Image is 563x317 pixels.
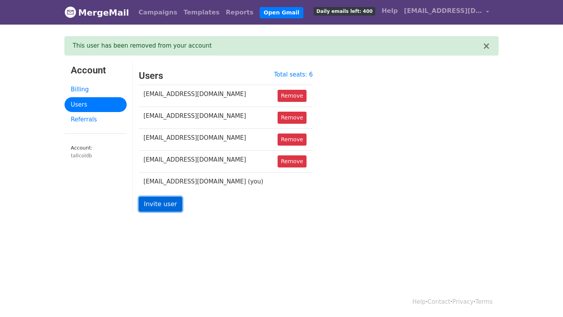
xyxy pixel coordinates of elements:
[404,6,482,16] span: [EMAIL_ADDRESS][DOMAIN_NAME]
[401,3,492,21] a: [EMAIL_ADDRESS][DOMAIN_NAME]
[260,7,303,18] a: Open Gmail
[71,145,120,160] small: Account:
[378,3,401,19] a: Help
[71,65,120,76] h3: Account
[278,112,307,124] a: Remove
[71,152,120,159] div: tallcoldb
[452,298,473,305] a: Privacy
[65,6,76,18] img: MergeMail logo
[524,280,563,317] iframe: Chat Widget
[139,128,273,150] td: [EMAIL_ADDRESS][DOMAIN_NAME]
[428,298,450,305] a: Contact
[310,3,378,19] a: Daily emails left: 400
[139,107,273,128] td: [EMAIL_ADDRESS][DOMAIN_NAME]
[278,155,307,167] a: Remove
[278,134,307,146] a: Remove
[412,298,426,305] a: Help
[139,172,273,191] td: [EMAIL_ADDRESS][DOMAIN_NAME] (you)
[314,7,375,16] span: Daily emails left: 400
[65,112,127,127] a: Referrals
[223,5,257,20] a: Reports
[475,298,493,305] a: Terms
[135,5,180,20] a: Campaigns
[65,4,129,21] a: MergeMail
[73,41,482,50] div: This user has been removed from your account
[274,71,313,78] a: Total seats: 6
[65,82,127,97] a: Billing
[139,85,273,107] td: [EMAIL_ADDRESS][DOMAIN_NAME]
[139,150,273,172] td: [EMAIL_ADDRESS][DOMAIN_NAME]
[482,41,490,51] button: ×
[139,70,313,82] h3: Users
[139,197,182,212] a: Invite user
[65,97,127,112] a: Users
[278,90,307,102] a: Remove
[180,5,222,20] a: Templates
